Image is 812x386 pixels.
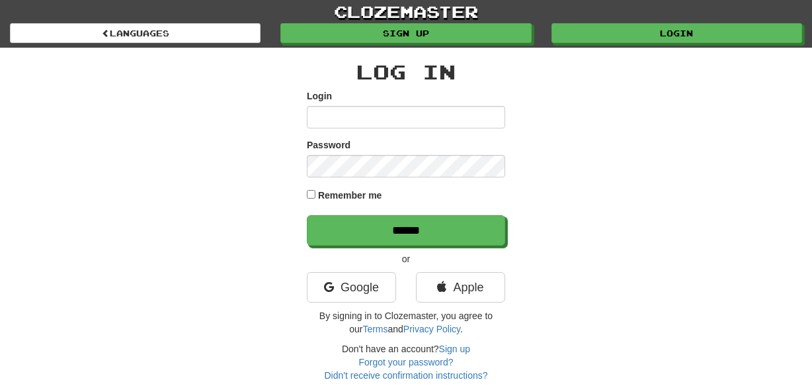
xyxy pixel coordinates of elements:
label: Remember me [318,189,382,202]
p: or [307,252,505,265]
a: Forgot your password? [358,357,453,367]
label: Password [307,138,350,152]
a: Login [551,23,802,43]
a: Privacy Policy [403,324,460,334]
h2: Log In [307,61,505,83]
a: Terms [362,324,387,334]
p: By signing in to Clozemaster, you agree to our and . [307,309,505,336]
a: Didn't receive confirmation instructions? [324,370,487,381]
div: Don't have an account? [307,342,505,382]
label: Login [307,89,332,103]
a: Sign up [439,344,470,354]
a: Google [307,272,396,303]
a: Languages [10,23,261,43]
a: Apple [416,272,505,303]
a: Sign up [280,23,531,43]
